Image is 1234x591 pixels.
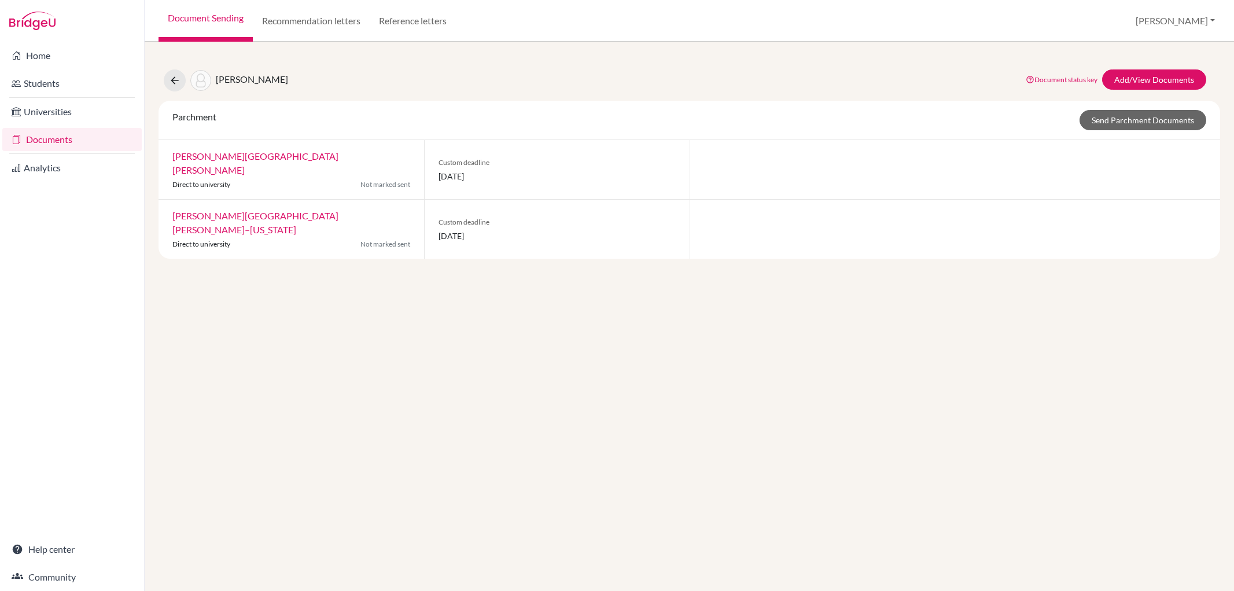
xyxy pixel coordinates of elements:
span: Direct to university [172,240,230,248]
span: Custom deadline [439,217,676,227]
span: [DATE] [439,170,676,182]
button: [PERSON_NAME] [1130,10,1220,32]
a: Analytics [2,156,142,179]
a: [PERSON_NAME][GEOGRAPHIC_DATA][PERSON_NAME]–[US_STATE] [172,210,338,235]
span: Parchment [172,111,216,122]
a: Documents [2,128,142,151]
span: [DATE] [439,230,676,242]
a: Universities [2,100,142,123]
span: [PERSON_NAME] [216,74,288,85]
img: Bridge-U [9,12,56,30]
span: Not marked sent [360,179,410,190]
a: Students [2,72,142,95]
a: Community [2,566,142,589]
a: Document status key [1026,75,1097,84]
a: Add/View Documents [1102,69,1206,90]
span: Custom deadline [439,157,676,168]
a: Home [2,44,142,67]
span: Direct to university [172,180,230,189]
a: Send Parchment Documents [1080,110,1206,130]
span: Not marked sent [360,239,410,249]
a: Help center [2,538,142,561]
a: [PERSON_NAME][GEOGRAPHIC_DATA][PERSON_NAME] [172,150,338,175]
